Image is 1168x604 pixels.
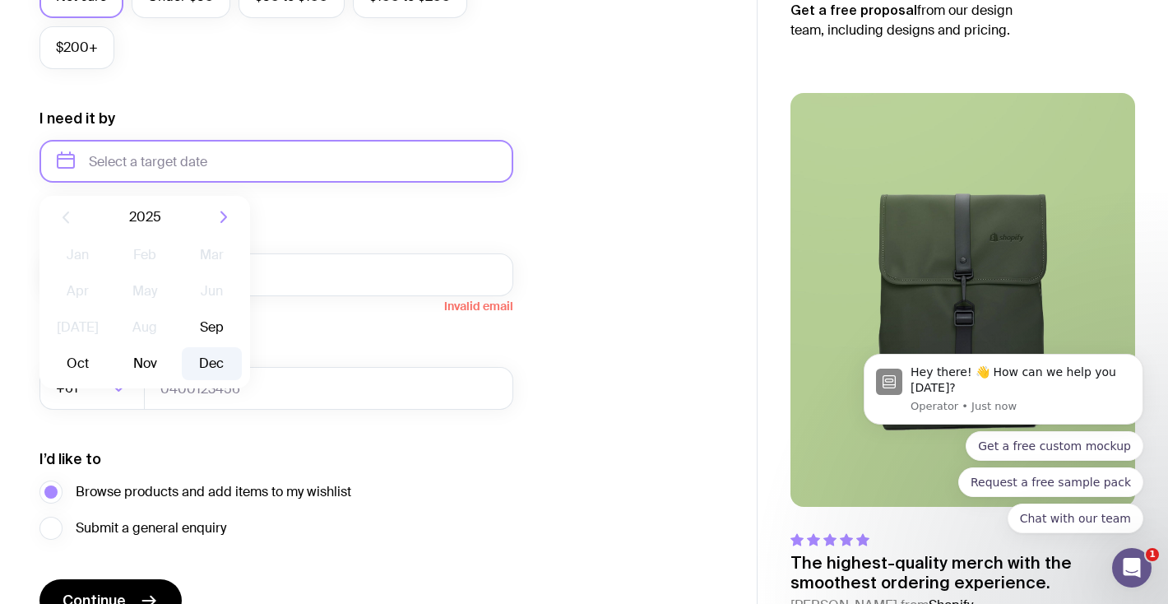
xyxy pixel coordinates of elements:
[182,275,242,308] button: Jun
[839,227,1168,560] iframe: Intercom notifications message
[114,275,174,308] button: May
[182,239,242,272] button: Mar
[56,367,81,410] span: +61
[790,2,917,17] strong: Get a free proposal
[114,311,174,344] button: Aug
[1112,548,1152,588] iframe: Intercom live chat
[114,239,174,272] button: Feb
[790,553,1135,592] p: The highest-quality merch with the smoothest ordering experience.
[39,109,115,128] label: I need it by
[39,253,513,296] input: you@email.com
[182,311,242,344] button: Sep
[76,518,226,538] span: Submit a general enquiry
[48,239,108,272] button: Jan
[1146,548,1159,561] span: 1
[144,367,513,410] input: 0400123456
[81,367,107,410] input: Search for option
[76,482,351,502] span: Browse products and add items to my wishlist
[48,311,108,344] button: [DATE]
[39,367,145,410] div: Search for option
[48,347,108,380] button: Oct
[39,449,101,469] label: I’d like to
[114,347,174,380] button: Nov
[129,207,161,227] span: 2025
[39,296,513,313] span: Invalid email
[182,347,242,380] button: Dec
[39,140,513,183] input: Select a target date
[39,26,114,69] label: $200+
[48,275,108,308] button: Apr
